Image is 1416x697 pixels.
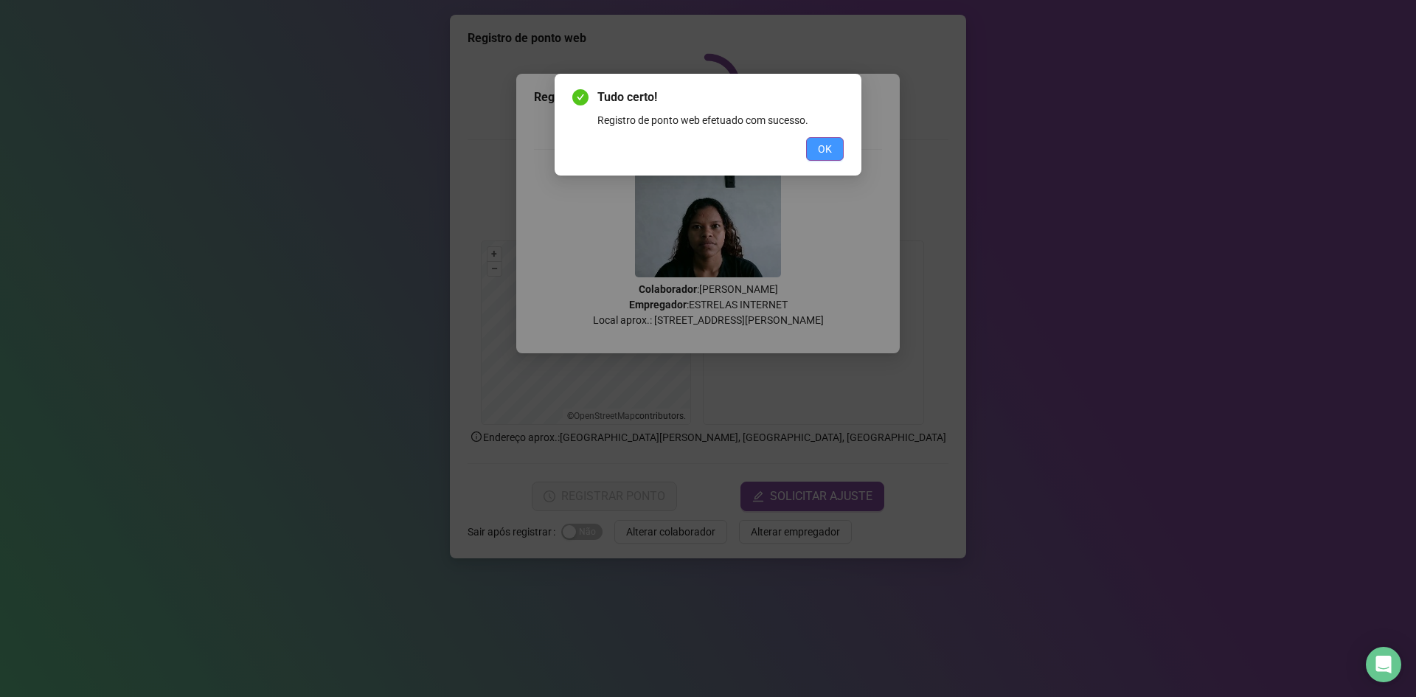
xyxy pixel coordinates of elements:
button: OK [806,137,844,161]
div: Open Intercom Messenger [1366,647,1401,682]
span: OK [818,141,832,157]
span: Tudo certo! [597,89,844,106]
div: Registro de ponto web efetuado com sucesso. [597,112,844,128]
span: check-circle [572,89,589,105]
